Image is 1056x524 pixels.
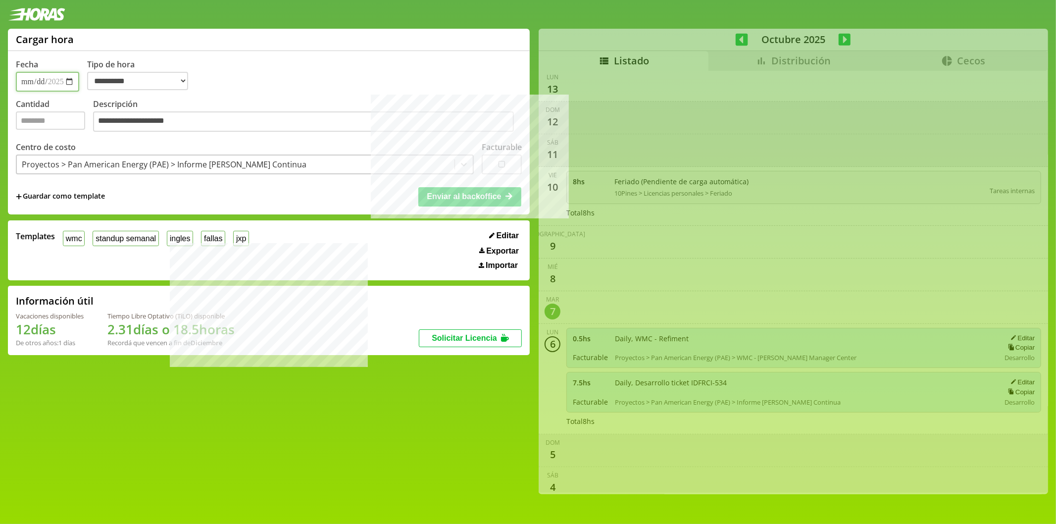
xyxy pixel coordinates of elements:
button: Editar [486,231,522,241]
button: standup semanal [93,231,158,246]
div: Recordá que vencen a fin de [107,338,235,347]
div: Proyectos > Pan American Energy (PAE) > Informe [PERSON_NAME] Continua [22,159,306,170]
span: + [16,191,22,202]
h1: 2.31 días o 18.5 horas [107,320,235,338]
select: Tipo de hora [87,72,188,90]
div: Tiempo Libre Optativo (TiLO) disponible [107,312,235,320]
span: Enviar al backoffice [427,192,501,201]
button: ingles [167,231,193,246]
div: Vacaciones disponibles [16,312,84,320]
button: Solicitar Licencia [419,329,522,347]
span: Importar [486,261,518,270]
b: Diciembre [191,338,222,347]
label: Descripción [93,99,522,135]
label: Tipo de hora [87,59,196,92]
label: Cantidad [16,99,93,135]
div: De otros años: 1 días [16,338,84,347]
img: logotipo [8,8,65,21]
h1: Cargar hora [16,33,74,46]
h2: Información útil [16,294,94,308]
span: +Guardar como template [16,191,105,202]
label: Fecha [16,59,38,70]
button: wmc [63,231,85,246]
h1: 12 días [16,320,84,338]
button: Enviar al backoffice [418,187,521,206]
button: jxp [233,231,249,246]
button: Exportar [476,246,522,256]
label: Centro de costo [16,142,76,153]
label: Facturable [482,142,522,153]
span: Templates [16,231,55,242]
span: Solicitar Licencia [432,334,497,342]
span: Editar [497,231,519,240]
input: Cantidad [16,111,85,130]
button: fallas [201,231,225,246]
textarea: Descripción [93,111,514,132]
span: Exportar [486,247,519,256]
